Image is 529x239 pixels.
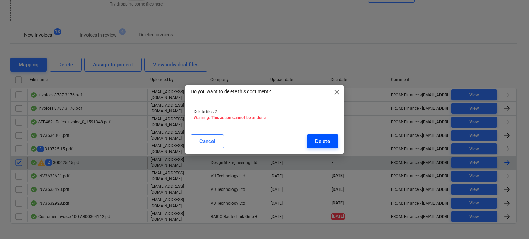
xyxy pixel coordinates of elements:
[315,137,330,146] div: Delete
[333,88,341,96] span: close
[199,137,215,146] div: Cancel
[307,134,338,148] button: Delete
[194,109,336,115] p: Delete files 2
[191,134,224,148] button: Cancel
[191,88,271,95] p: Do you want to delete this document?
[194,115,336,121] p: Warning: This action cannot be undone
